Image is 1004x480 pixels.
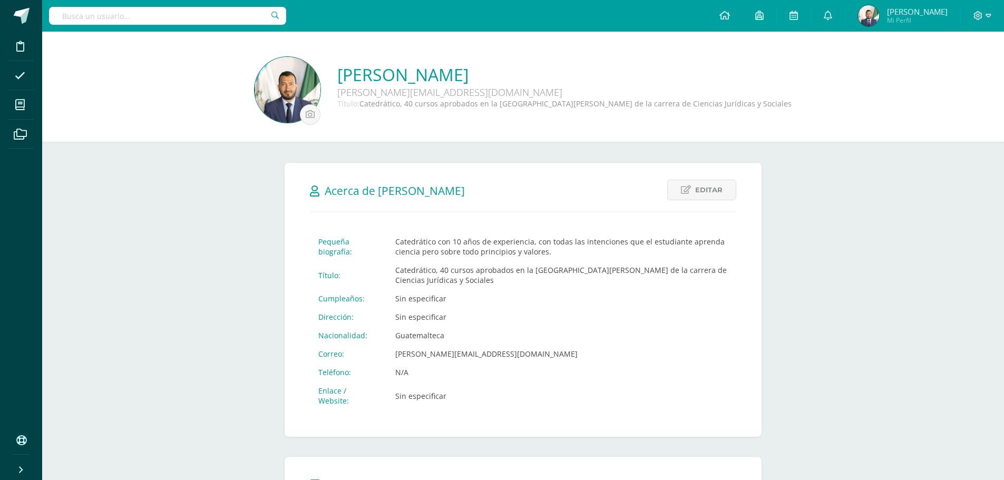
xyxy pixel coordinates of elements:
[887,6,948,17] span: [PERSON_NAME]
[387,261,736,289] td: Catedrático, 40 cursos aprobados en la [GEOGRAPHIC_DATA][PERSON_NAME] de la carrera de Ciencias J...
[310,232,387,261] td: Pequeña biografía:
[359,99,792,109] span: Catedrático, 40 cursos aprobados en la [GEOGRAPHIC_DATA][PERSON_NAME] de la carrera de Ciencias J...
[387,381,736,410] td: Sin especificar
[667,180,736,200] a: Editar
[337,99,359,109] span: Título:
[887,16,948,25] span: Mi Perfil
[310,326,387,345] td: Nacionalidad:
[858,5,879,26] img: f505c26a337efa3a5a39bdf94c7c94b4.png
[387,345,736,363] td: [PERSON_NAME][EMAIL_ADDRESS][DOMAIN_NAME]
[49,7,286,25] input: Busca un usuario...
[387,308,736,326] td: Sin especificar
[310,363,387,381] td: Teléfono:
[310,381,387,410] td: Enlace / Website:
[387,289,736,308] td: Sin especificar
[310,345,387,363] td: Correo:
[695,180,723,200] span: Editar
[387,363,736,381] td: N/A
[387,326,736,345] td: Guatemalteca
[337,86,654,99] div: [PERSON_NAME][EMAIL_ADDRESS][DOMAIN_NAME]
[310,289,387,308] td: Cumpleaños:
[337,63,792,86] a: [PERSON_NAME]
[325,183,465,198] span: Acerca de [PERSON_NAME]
[310,261,387,289] td: Título:
[255,57,320,123] img: 51ba6097d87c8b4c38c26a8c01ce96e7.png
[310,308,387,326] td: Dirección:
[387,232,736,261] td: Catedrático con 10 años de experiencia, con todas las intenciones que el estudiante aprenda cienc...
